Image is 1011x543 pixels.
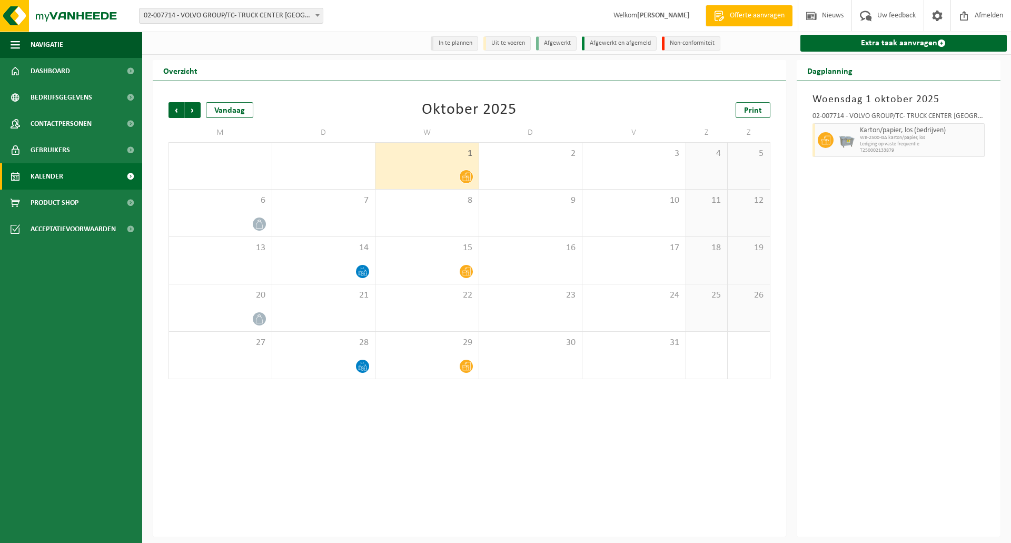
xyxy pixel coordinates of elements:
[479,123,583,142] td: D
[860,147,982,154] span: T250002133879
[31,216,116,242] span: Acceptatievoorwaarden
[733,195,764,206] span: 12
[706,5,792,26] a: Offerte aanvragen
[637,12,690,19] strong: [PERSON_NAME]
[483,36,531,51] li: Uit te voeren
[168,123,272,142] td: M
[662,36,720,51] li: Non-conformiteit
[431,36,478,51] li: In te plannen
[381,337,473,349] span: 29
[744,106,762,115] span: Print
[582,123,686,142] td: V
[31,163,63,190] span: Kalender
[31,137,70,163] span: Gebruikers
[31,32,63,58] span: Navigatie
[860,141,982,147] span: Lediging op vaste frequentie
[272,123,376,142] td: D
[375,123,479,142] td: W
[484,290,577,301] span: 23
[381,290,473,301] span: 22
[277,195,370,206] span: 7
[206,102,253,118] div: Vandaag
[277,337,370,349] span: 28
[277,290,370,301] span: 21
[839,132,855,148] img: WB-2500-GAL-GY-01
[797,60,863,81] h2: Dagplanning
[31,190,78,216] span: Product Shop
[812,92,985,107] h3: Woensdag 1 oktober 2025
[31,111,92,137] span: Contactpersonen
[691,148,722,160] span: 4
[727,11,787,21] span: Offerte aanvragen
[691,195,722,206] span: 11
[381,195,473,206] span: 8
[381,148,473,160] span: 1
[800,35,1007,52] a: Extra taak aanvragen
[484,242,577,254] span: 16
[691,290,722,301] span: 25
[168,102,184,118] span: Vorige
[812,113,985,123] div: 02-007714 - VOLVO GROUP/TC- TRUCK CENTER [GEOGRAPHIC_DATA] - [GEOGRAPHIC_DATA]
[484,195,577,206] span: 9
[588,337,680,349] span: 31
[588,290,680,301] span: 24
[588,195,680,206] span: 10
[185,102,201,118] span: Volgende
[31,58,70,84] span: Dashboard
[153,60,208,81] h2: Overzicht
[733,148,764,160] span: 5
[139,8,323,24] span: 02-007714 - VOLVO GROUP/TC- TRUCK CENTER KAMPENHOUT - KAMPENHOUT
[733,290,764,301] span: 26
[582,36,657,51] li: Afgewerkt en afgemeld
[733,242,764,254] span: 19
[422,102,517,118] div: Oktober 2025
[860,126,982,135] span: Karton/papier, los (bedrijven)
[174,337,266,349] span: 27
[588,242,680,254] span: 17
[31,84,92,111] span: Bedrijfsgegevens
[174,242,266,254] span: 13
[686,123,728,142] td: Z
[381,242,473,254] span: 15
[860,135,982,141] span: WB-2500-GA karton/papier, los
[736,102,770,118] a: Print
[484,337,577,349] span: 30
[484,148,577,160] span: 2
[140,8,323,23] span: 02-007714 - VOLVO GROUP/TC- TRUCK CENTER KAMPENHOUT - KAMPENHOUT
[536,36,577,51] li: Afgewerkt
[174,195,266,206] span: 6
[691,242,722,254] span: 18
[588,148,680,160] span: 3
[174,290,266,301] span: 20
[728,123,770,142] td: Z
[277,242,370,254] span: 14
